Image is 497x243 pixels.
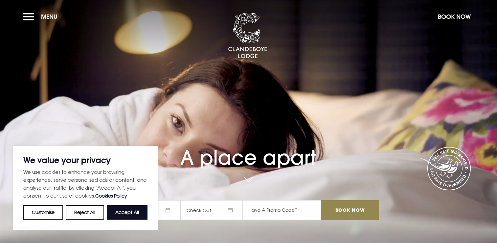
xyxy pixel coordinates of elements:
[435,10,474,24] button: Book Now
[321,200,379,220] input: Book Now
[228,13,267,59] img: Clandeboye Lodge
[41,13,57,20] span: Menu
[118,131,379,169] h1: A place apart
[23,168,147,200] p: We use cookies to enhance your browsing experience, serve personalised ads or content, and analys...
[13,146,158,230] div: We value your privacy
[23,156,147,164] p: We value your privacy
[66,205,104,220] button: Reject All
[23,205,63,220] button: Customise
[95,193,127,199] a: Cookies Policy
[107,205,147,220] button: Accept All
[23,10,61,24] button: Menu
[180,200,243,220] span: Check Out
[243,200,321,220] input: Have A Promo Code?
